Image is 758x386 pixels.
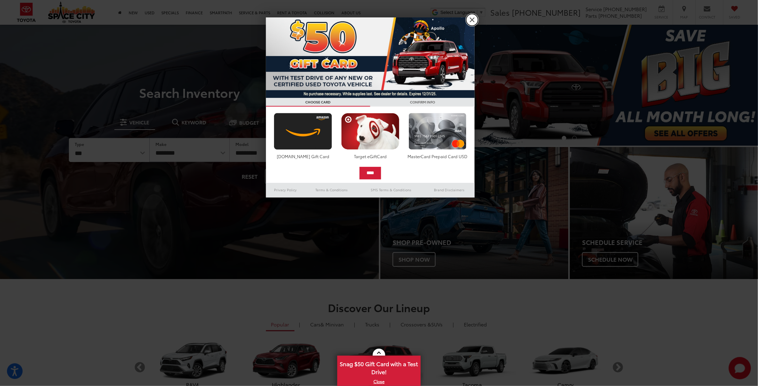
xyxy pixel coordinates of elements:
h3: CONFIRM INFO [370,98,475,107]
img: 53411_top_152338.jpg [266,17,475,98]
h3: CHOOSE CARD [266,98,370,107]
span: Snag $50 Gift Card with a Test Drive! [338,356,420,378]
a: Terms & Conditions [305,186,358,194]
div: [DOMAIN_NAME] Gift Card [272,153,334,159]
a: SMS Terms & Conditions [358,186,424,194]
img: amazoncard.png [272,113,334,150]
div: Target eGiftCard [339,153,401,159]
div: MasterCard Prepaid Card USD [407,153,468,159]
a: Privacy Policy [266,186,305,194]
img: mastercard.png [407,113,468,150]
a: Brand Disclaimers [424,186,475,194]
img: targetcard.png [339,113,401,150]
